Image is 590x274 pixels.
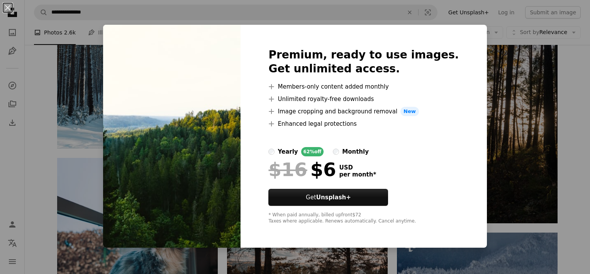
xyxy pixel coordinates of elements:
div: yearly [278,147,298,156]
li: Image cropping and background removal [268,107,459,116]
div: * When paid annually, billed upfront $72 Taxes where applicable. Renews automatically. Cancel any... [268,212,459,224]
span: New [400,107,419,116]
input: monthly [333,149,339,155]
div: monthly [342,147,369,156]
span: per month * [339,171,376,178]
li: Enhanced legal protections [268,119,459,128]
li: Members-only content added monthly [268,82,459,91]
li: Unlimited royalty-free downloads [268,94,459,104]
span: USD [339,164,376,171]
h2: Premium, ready to use images. Get unlimited access. [268,48,459,76]
div: 62% off [301,147,324,156]
span: $16 [268,159,307,180]
input: yearly62%off [268,149,275,155]
button: GetUnsplash+ [268,189,388,206]
img: premium_photo-1663950774904-b33d93c9162e [103,25,241,248]
div: $6 [268,159,336,180]
strong: Unsplash+ [316,194,351,201]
